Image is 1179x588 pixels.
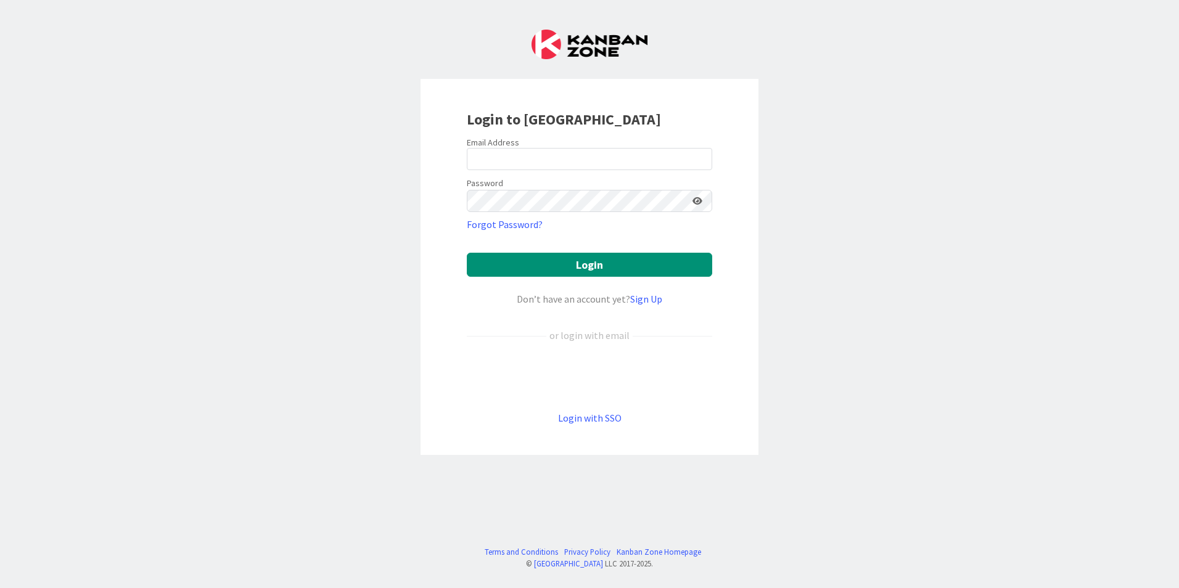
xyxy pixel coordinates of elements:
label: Password [467,177,503,190]
img: Kanban Zone [532,30,647,59]
iframe: Sign in with Google Button [461,363,718,390]
div: Don’t have an account yet? [467,292,712,306]
b: Login to [GEOGRAPHIC_DATA] [467,110,661,129]
a: Login with SSO [558,412,622,424]
a: Terms and Conditions [485,546,558,558]
a: Forgot Password? [467,217,543,232]
a: Kanban Zone Homepage [617,546,701,558]
div: or login with email [546,328,633,343]
label: Email Address [467,137,519,148]
a: Sign Up [630,293,662,305]
button: Login [467,253,712,277]
a: Privacy Policy [564,546,610,558]
div: © LLC 2017- 2025 . [479,558,701,570]
a: [GEOGRAPHIC_DATA] [534,558,603,568]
